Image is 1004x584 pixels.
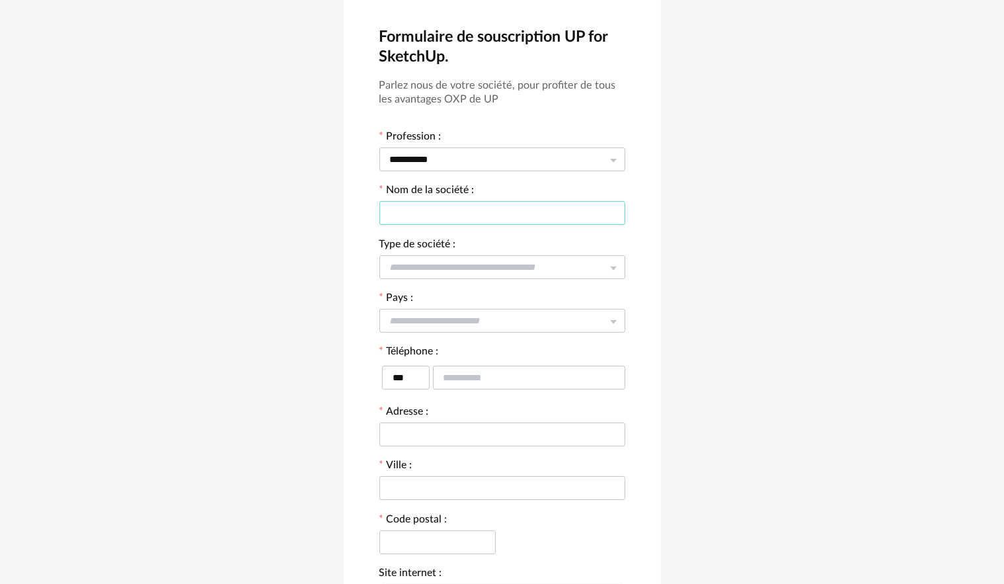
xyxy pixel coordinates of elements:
label: Nom de la société : [379,185,475,198]
label: Adresse : [379,407,429,420]
label: Code postal : [379,515,447,528]
label: Profession : [379,132,442,145]
label: Téléphone : [379,347,439,360]
label: Type de société : [379,239,456,253]
h3: Parlez nous de votre société, pour profiter de tous les avantages OXP de UP [379,79,625,106]
label: Pays : [379,293,414,306]
label: Ville : [379,460,412,474]
label: Site internet : [379,568,442,581]
h2: Formulaire de souscription UP for SketchUp. [379,27,625,67]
